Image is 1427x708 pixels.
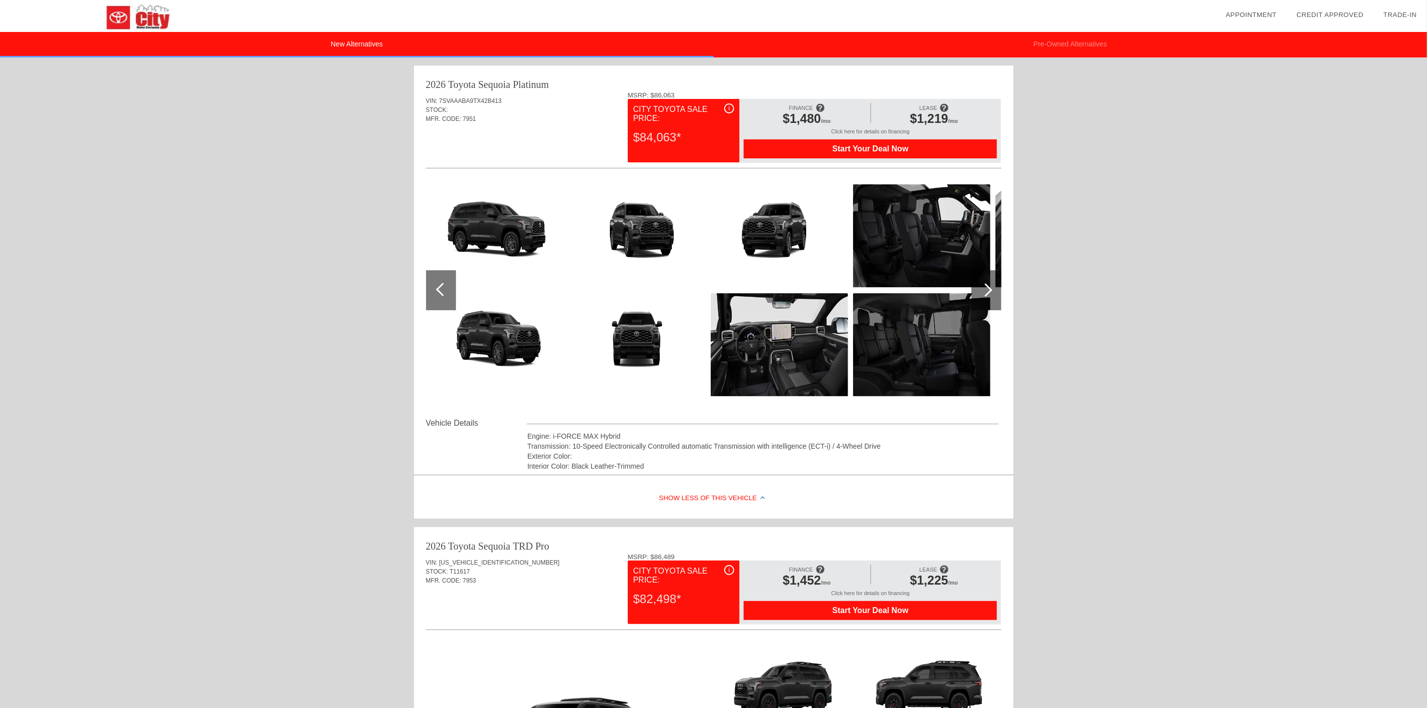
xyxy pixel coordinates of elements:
[426,559,438,566] span: VIN:
[513,539,549,553] div: TRD Pro
[910,573,948,587] span: $1,225
[756,144,984,153] span: Start Your Deal Now
[749,573,865,590] div: /mo
[920,105,937,111] span: LEASE
[711,293,848,396] img: 19.png
[426,184,563,287] img: 14.png
[749,111,865,128] div: /mo
[920,567,937,573] span: LEASE
[527,461,999,471] div: Interior Color: Black Leather-Trimmed
[568,293,706,396] img: 17.png
[426,77,510,91] div: 2026 Toyota Sequoia
[910,111,948,125] span: $1,219
[527,441,999,451] div: Transmission: 10-Speed Electronically Controlled automatic Transmission with intelligence (ECT-i)...
[853,184,990,287] img: 20.png
[789,567,813,573] span: FINANCE
[876,111,992,128] div: /mo
[783,111,821,125] span: $1,480
[426,417,527,429] div: Vehicle Details
[426,539,510,553] div: 2026 Toyota Sequoia
[853,293,990,396] img: 21.png
[711,184,848,287] img: 18.png
[568,184,706,287] img: 16.png
[426,115,462,122] span: MFR. CODE:
[724,103,734,113] div: i
[426,138,1001,154] div: Quoted on [DATE] 2:35:36 PM
[439,97,501,104] span: 7SVAAABA9TX42B413
[744,128,997,139] div: Click here for details on financing
[633,103,734,124] div: City Toyota Sale Price:
[426,293,563,396] img: 15.png
[527,431,999,441] div: Engine: i-FORCE MAX Hybrid
[783,573,821,587] span: $1,452
[995,184,1133,287] img: 22.png
[426,106,448,113] span: STOCK:
[756,606,984,615] span: Start Your Deal Now
[724,565,734,575] div: i
[633,124,734,150] div: $84,063*
[633,586,734,612] div: $82,498*
[744,590,997,601] div: Click here for details on financing
[1226,11,1277,18] a: Appointment
[876,573,992,590] div: /mo
[426,568,448,575] span: STOCK:
[439,559,559,566] span: [US_VEHICLE_IDENTIFICATION_NUMBER]
[628,553,1001,561] div: MSRP: $86,489
[426,577,462,584] span: MFR. CODE:
[789,105,813,111] span: FINANCE
[1297,11,1364,18] a: Credit Approved
[426,97,438,104] span: VIN:
[426,600,1001,616] div: Quoted on [DATE] 2:35:36 PM
[463,115,476,122] span: 7951
[513,77,549,91] div: Platinum
[633,565,734,586] div: City Toyota Sale Price:
[414,479,1013,519] div: Show Less of this Vehicle
[527,451,999,461] div: Exterior Color:
[463,577,476,584] span: 7953
[628,91,1001,99] div: MSRP: $86,063
[1384,11,1417,18] a: Trade-In
[450,568,470,575] span: T11617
